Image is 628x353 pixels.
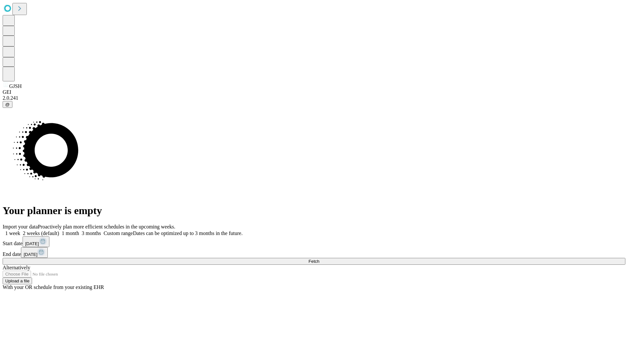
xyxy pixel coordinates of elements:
span: Proactively plan more efficient schedules in the upcoming weeks. [38,224,175,229]
span: With your OR schedule from your existing EHR [3,284,104,290]
h1: Your planner is empty [3,205,625,217]
span: 1 month [62,230,79,236]
span: Alternatively [3,265,30,270]
span: 3 months [82,230,101,236]
span: [DATE] [25,241,39,246]
span: 1 week [5,230,20,236]
span: [DATE] [24,252,37,257]
div: Start date [3,236,625,247]
button: [DATE] [21,247,48,258]
span: @ [5,102,10,107]
button: Fetch [3,258,625,265]
div: End date [3,247,625,258]
span: GJSH [9,83,22,89]
span: Custom range [104,230,133,236]
span: Import your data [3,224,38,229]
div: 2.0.241 [3,95,625,101]
button: Upload a file [3,277,32,284]
span: Dates can be optimized up to 3 months in the future. [133,230,242,236]
span: 2 weeks (default) [23,230,59,236]
span: Fetch [308,259,319,264]
div: GEI [3,89,625,95]
button: @ [3,101,12,108]
button: [DATE] [23,236,49,247]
